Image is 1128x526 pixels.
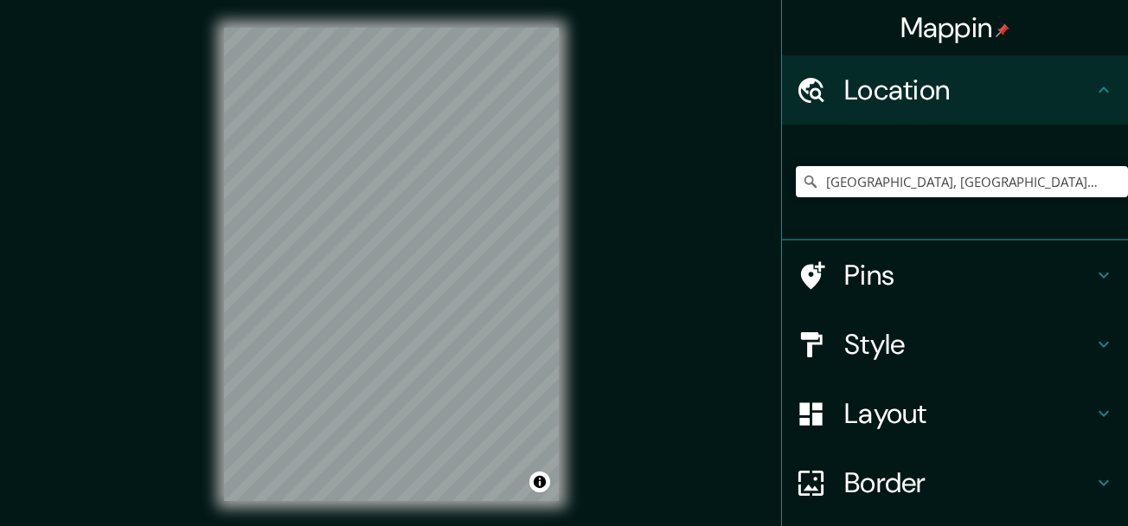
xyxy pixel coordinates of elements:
[782,448,1128,517] div: Border
[844,465,1093,500] h4: Border
[529,471,550,492] button: Toggle attribution
[844,258,1093,292] h4: Pins
[844,327,1093,362] h4: Style
[974,459,1109,507] iframe: Help widget launcher
[996,23,1009,37] img: pin-icon.png
[796,166,1128,197] input: Pick your city or area
[782,379,1128,448] div: Layout
[782,310,1128,379] div: Style
[900,10,1010,45] h4: Mappin
[224,28,559,501] canvas: Map
[844,73,1093,107] h4: Location
[782,241,1128,310] div: Pins
[844,396,1093,431] h4: Layout
[782,55,1128,125] div: Location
